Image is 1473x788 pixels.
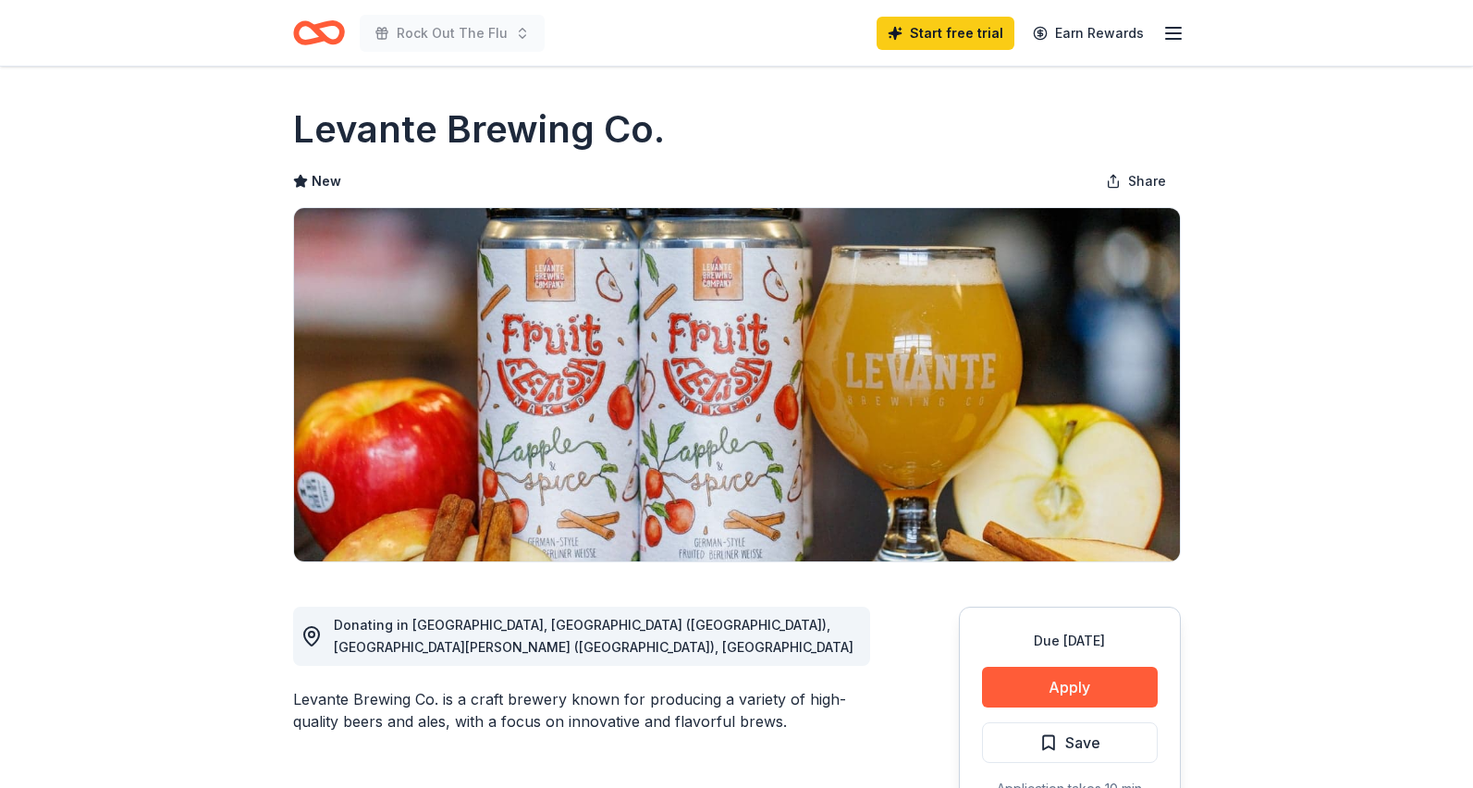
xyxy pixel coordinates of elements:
button: Share [1091,163,1181,200]
h1: Levante Brewing Co. [293,104,665,155]
button: Save [982,722,1158,763]
a: Home [293,11,345,55]
span: Save [1065,731,1100,755]
a: Start free trial [877,17,1014,50]
span: Rock Out The Flu [397,22,508,44]
span: Share [1128,170,1166,192]
img: Image for Levante Brewing Co. [294,208,1180,561]
div: Levante Brewing Co. is a craft brewery known for producing a variety of high-quality beers and al... [293,688,870,733]
button: Rock Out The Flu [360,15,545,52]
div: Due [DATE] [982,630,1158,652]
span: Donating in [GEOGRAPHIC_DATA], [GEOGRAPHIC_DATA] ([GEOGRAPHIC_DATA]), [GEOGRAPHIC_DATA][PERSON_NA... [334,617,853,655]
span: New [312,170,341,192]
button: Apply [982,667,1158,708]
a: Earn Rewards [1022,17,1155,50]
